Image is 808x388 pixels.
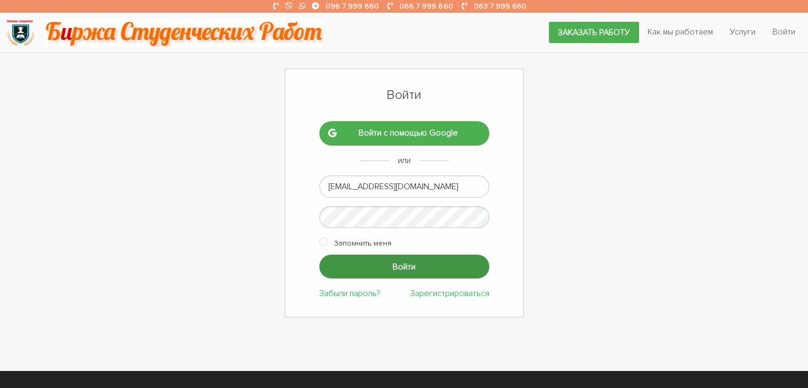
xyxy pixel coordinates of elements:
img: motto-2ce64da2796df845c65ce8f9480b9c9d679903764b3ca6da4b6de107518df0fe.gif [45,18,324,47]
a: Как мы работаем [639,22,721,42]
input: Адрес электронной почты [319,175,489,198]
span: или [398,155,411,166]
h1: Войти [319,86,489,104]
input: Войти [319,255,489,279]
a: 066 7 999 660 [399,2,453,11]
span: Войти с помощью Google [336,129,480,138]
a: Заказать работу [549,22,639,43]
a: Войти [764,22,804,42]
a: Забыли пароль? [319,288,380,299]
a: 063 7 999 660 [473,2,526,11]
a: Войти с помощью Google [319,121,489,146]
img: logo-135dea9cf721667cc4ddb0c1795e3ba8b7f362e3d0c04e2cc90b931989920324.png [6,18,35,47]
a: 096 7 999 660 [326,2,379,11]
a: Зарегистрироваться [410,288,489,299]
a: Услуги [721,22,764,42]
label: Запомнить меня [334,237,392,250]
